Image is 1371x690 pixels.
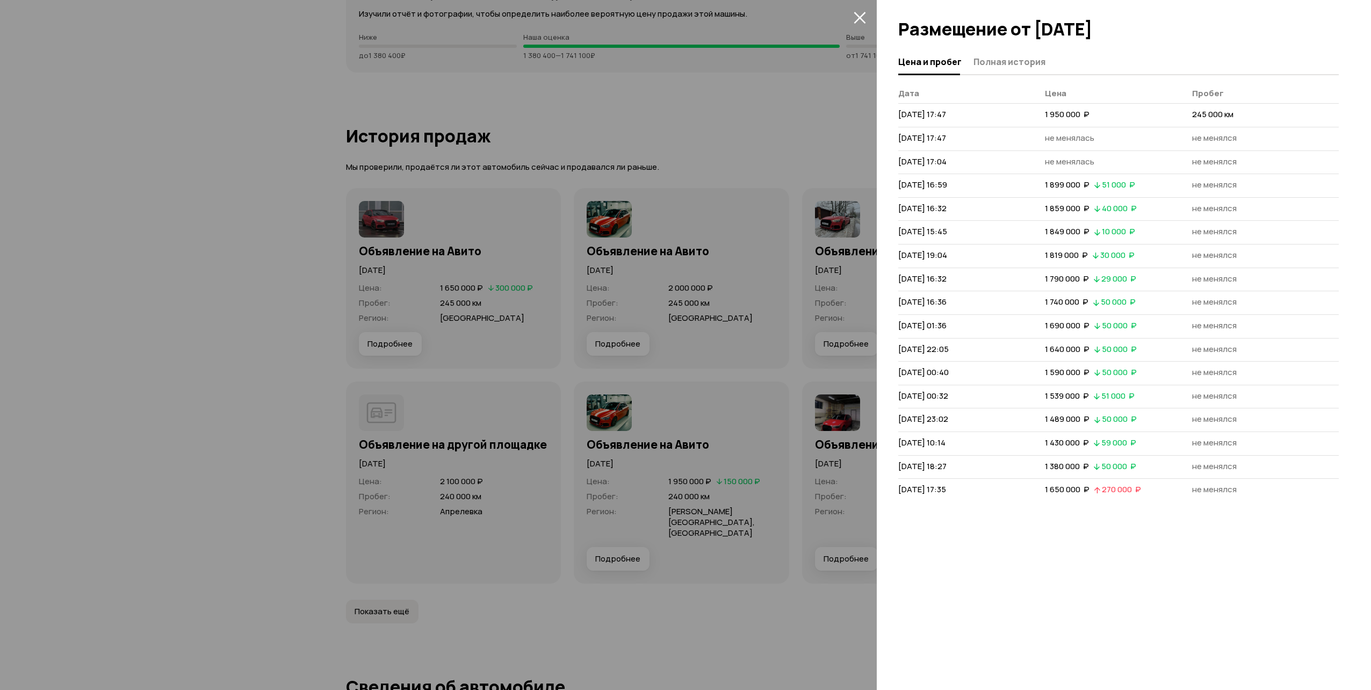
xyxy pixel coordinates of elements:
span: 50 000 ₽ [1102,320,1137,331]
span: не менялась [1045,156,1094,167]
span: не менялась [1045,132,1094,143]
span: [DATE] 23:02 [898,413,948,425]
span: не менялся [1192,249,1237,261]
span: [DATE] 17:04 [898,156,947,167]
span: 1 859 000 ₽ [1045,203,1089,214]
span: не менялся [1192,320,1237,331]
span: [DATE] 16:59 [898,179,947,190]
span: 1 539 000 ₽ [1045,390,1089,401]
span: Полная история [973,56,1045,67]
span: 51 000 ₽ [1101,390,1135,401]
span: 50 000 ₽ [1101,296,1136,307]
span: [DATE] 10:14 [898,437,946,448]
span: 1 790 000 ₽ [1045,273,1089,284]
span: [DATE] 15:45 [898,226,947,237]
span: 1 690 000 ₽ [1045,320,1089,331]
span: 10 000 ₽ [1102,226,1135,237]
span: 1 489 000 ₽ [1045,413,1089,425]
span: 40 000 ₽ [1102,203,1137,214]
span: [DATE] 22:05 [898,343,949,355]
span: [DATE] 16:32 [898,203,947,214]
button: закрыть [851,9,868,26]
span: [DATE] 17:47 [898,132,946,143]
span: 270 000 ₽ [1102,484,1141,495]
span: 1 899 000 ₽ [1045,179,1089,190]
span: не менялся [1192,484,1237,495]
span: 1 819 000 ₽ [1045,249,1088,261]
span: [DATE] 16:32 [898,273,947,284]
span: [DATE] 01:36 [898,320,947,331]
span: не менялся [1192,203,1237,214]
span: 29 000 ₽ [1101,273,1136,284]
span: 50 000 ₽ [1101,461,1136,472]
span: не менялся [1192,437,1237,448]
span: не менялся [1192,366,1237,378]
span: [DATE] 17:47 [898,109,946,120]
span: не менялся [1192,413,1237,425]
span: не менялся [1192,273,1237,284]
span: не менялся [1192,132,1237,143]
span: [DATE] 19:04 [898,249,947,261]
span: Дата [898,88,919,99]
span: 245 000 км [1192,109,1233,120]
span: не менялся [1192,156,1237,167]
span: 1 740 000 ₽ [1045,296,1088,307]
span: 30 000 ₽ [1100,249,1135,261]
span: не менялся [1192,461,1237,472]
span: не менялся [1192,179,1237,190]
span: 51 000 ₽ [1102,179,1135,190]
span: Пробег [1192,88,1224,99]
span: 50 000 ₽ [1102,366,1137,378]
span: [DATE] 17:35 [898,484,946,495]
span: 1 380 000 ₽ [1045,461,1089,472]
span: [DATE] 00:32 [898,390,948,401]
span: [DATE] 16:36 [898,296,947,307]
span: 50 000 ₽ [1102,413,1137,425]
span: 1 430 000 ₽ [1045,437,1089,448]
span: 1 640 000 ₽ [1045,343,1089,355]
span: 50 000 ₽ [1102,343,1137,355]
span: Цена и пробег [898,56,962,67]
span: не менялся [1192,343,1237,355]
span: Цена [1045,88,1066,99]
span: 59 000 ₽ [1101,437,1136,448]
span: не менялся [1192,390,1237,401]
span: 1 849 000 ₽ [1045,226,1089,237]
span: 1 650 000 ₽ [1045,484,1089,495]
span: не менялся [1192,296,1237,307]
span: 1 950 000 ₽ [1045,109,1089,120]
span: не менялся [1192,226,1237,237]
span: [DATE] 18:27 [898,461,947,472]
span: [DATE] 00:40 [898,366,949,378]
span: 1 590 000 ₽ [1045,366,1089,378]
